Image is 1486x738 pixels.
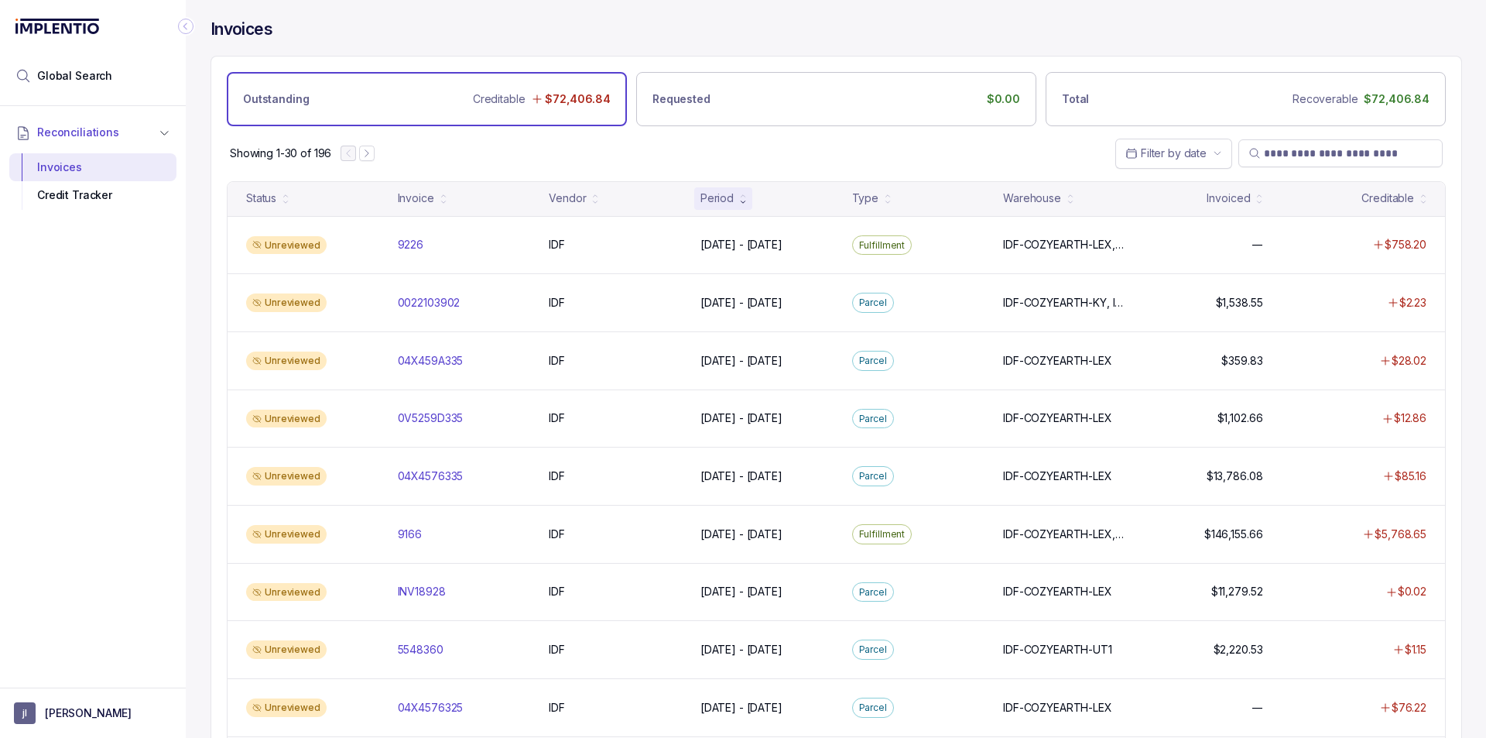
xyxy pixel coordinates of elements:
[398,584,446,599] p: INV18928
[1211,584,1263,599] p: $11,279.52
[246,410,327,428] div: Unreviewed
[246,191,276,206] div: Status
[987,91,1020,107] p: $0.00
[549,642,565,657] p: IDF
[1392,700,1426,716] p: $76.22
[243,91,309,107] p: Outstanding
[549,700,565,716] p: IDF
[1003,469,1112,484] p: IDF-COZYEARTH-LEX
[246,583,327,602] div: Unreviewed
[1204,527,1262,542] p: $146,155.66
[1361,191,1414,206] div: Creditable
[700,469,782,484] p: [DATE] - [DATE]
[549,527,565,542] p: IDF
[1364,91,1430,107] p: $72,406.84
[246,640,327,659] div: Unreviewed
[398,410,464,426] p: 0V5259D335
[398,353,464,369] p: 04X459A335
[852,191,878,206] div: Type
[1003,191,1061,206] div: Warehouse
[246,467,327,486] div: Unreviewed
[652,91,710,107] p: Requested
[1125,146,1207,161] search: Date Range Picker
[14,702,36,724] span: User initials
[700,237,782,252] p: [DATE] - [DATE]
[1252,700,1263,716] p: —
[700,700,782,716] p: [DATE] - [DATE]
[859,353,887,369] p: Parcel
[859,527,906,542] p: Fulfillment
[549,191,586,206] div: Vendor
[1293,91,1358,107] p: Recoverable
[359,146,375,161] button: Next Page
[1207,191,1250,206] div: Invoiced
[700,191,734,206] div: Period
[246,699,327,717] div: Unreviewed
[473,91,526,107] p: Creditable
[700,642,782,657] p: [DATE] - [DATE]
[1392,353,1426,369] p: $28.02
[1217,410,1263,426] p: $1,102.66
[700,295,782,311] p: [DATE] - [DATE]
[859,295,887,311] p: Parcel
[1003,584,1112,599] p: IDF-COZYEARTH-LEX
[22,153,164,181] div: Invoices
[859,585,887,600] p: Parcel
[45,705,132,721] p: [PERSON_NAME]
[1216,295,1263,311] p: $1,538.55
[230,146,331,161] p: Showing 1-30 of 196
[398,237,423,252] p: 9226
[230,146,331,161] div: Remaining page entries
[549,584,565,599] p: IDF
[9,115,176,149] button: Reconciliations
[700,527,782,542] p: [DATE] - [DATE]
[859,700,887,716] p: Parcel
[549,295,565,311] p: IDF
[246,525,327,544] div: Unreviewed
[1003,410,1112,426] p: IDF-COZYEARTH-LEX
[549,353,565,369] p: IDF
[176,17,195,36] div: Collapse Icon
[1207,469,1263,484] p: $13,786.08
[1115,139,1232,168] button: Date Range Picker
[859,238,906,253] p: Fulfillment
[398,469,464,484] p: 04X4576335
[1003,353,1112,369] p: IDF-COZYEARTH-LEX
[1062,91,1089,107] p: Total
[1385,237,1426,252] p: $758.20
[1394,410,1426,426] p: $12.86
[1003,237,1124,252] p: IDF-COZYEARTH-LEX, IDF-COZYEARTH-OH, IDF-COZYEARTH-UT1
[549,410,565,426] p: IDF
[1221,353,1262,369] p: $359.83
[1395,469,1426,484] p: $85.16
[22,181,164,209] div: Credit Tracker
[37,68,112,84] span: Global Search
[700,353,782,369] p: [DATE] - [DATE]
[398,700,464,716] p: 04X4576325
[549,469,565,484] p: IDF
[1399,295,1426,311] p: $2.23
[545,91,611,107] p: $72,406.84
[37,125,119,140] span: Reconciliations
[1252,237,1263,252] p: —
[14,702,172,724] button: User initials[PERSON_NAME]
[859,642,887,657] p: Parcel
[1141,146,1207,160] span: Filter by date
[700,584,782,599] p: [DATE] - [DATE]
[700,410,782,426] p: [DATE] - [DATE]
[398,527,422,542] p: 9166
[398,642,443,657] p: 5548360
[1214,642,1263,657] p: $2,220.53
[246,352,327,370] div: Unreviewed
[398,295,461,311] p: 0022103902
[859,469,887,484] p: Parcel
[9,150,176,213] div: Reconciliations
[1398,584,1426,599] p: $0.02
[859,411,887,427] p: Parcel
[1003,295,1124,311] p: IDF-COZYEARTH-KY, IDF-COZYEARTH-UT1
[398,191,434,206] div: Invoice
[211,19,272,40] h4: Invoices
[1003,642,1112,657] p: IDF-COZYEARTH-UT1
[246,293,327,312] div: Unreviewed
[1003,700,1112,716] p: IDF-COZYEARTH-LEX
